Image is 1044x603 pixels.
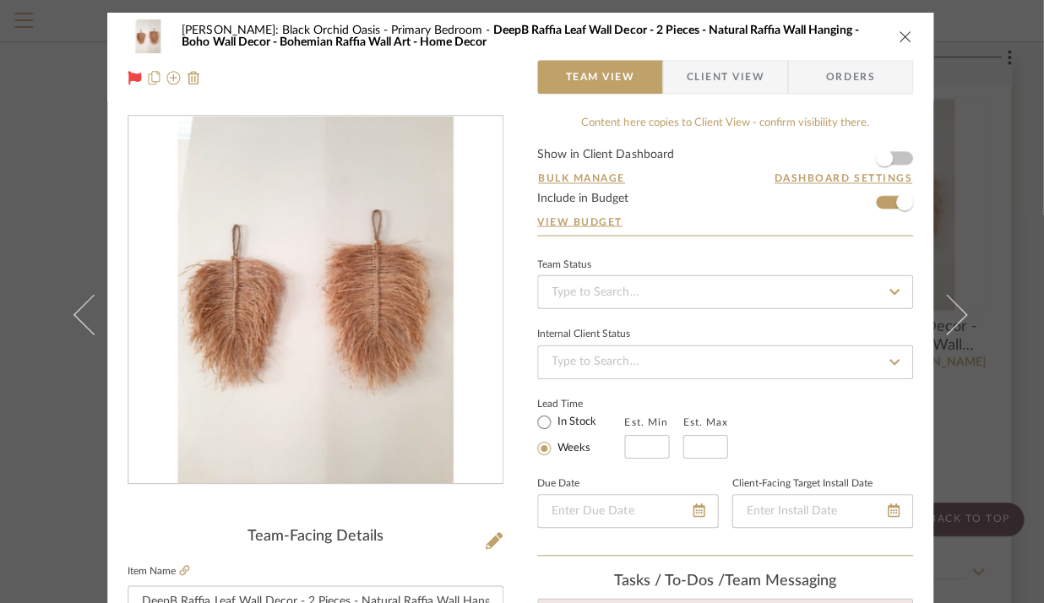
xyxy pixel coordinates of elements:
a: View Budget [539,215,914,228]
input: Enter Due Date [539,493,720,527]
label: Due Date [539,479,581,487]
button: Bulk Manage [539,171,628,186]
span: Primary Bedroom [393,24,495,36]
div: Internal Client Status [539,329,632,338]
label: Est. Min [626,416,669,427]
span: DeepB Raffia Leaf Wall Decor - 2 Pieces - Natural Raffia Wall Hanging - Boho Wall Decor - Bohemia... [184,24,860,48]
input: Enter Install Date [733,493,914,527]
label: Lead Time [539,395,626,410]
span: Client View [688,60,765,94]
div: Team-Facing Details [130,527,505,546]
input: Type to Search… [539,345,914,378]
label: Weeks [556,440,592,455]
img: Remove from project [189,71,203,84]
span: Tasks / To-Dos / [616,573,726,588]
span: Team View [567,60,636,94]
span: Orders [808,60,894,94]
div: team Messaging [539,572,914,590]
div: 0 [131,117,504,483]
span: [PERSON_NAME]: Black Orchid Oasis [184,24,393,36]
label: In Stock [556,414,598,429]
label: Est. Max [684,416,729,427]
label: Item Name [130,563,192,578]
input: Type to Search… [539,274,914,308]
button: Dashboard Settings [775,171,914,186]
img: d567c6df-d75c-457f-9218-9294248c82eb_48x40.jpg [130,19,171,53]
label: Client-Facing Target Install Date [733,479,873,487]
button: close [899,29,914,44]
img: d567c6df-d75c-457f-9218-9294248c82eb_436x436.jpg [180,117,454,483]
div: Team Status [539,260,593,269]
div: Content here copies to Client View - confirm visibility there. [539,115,914,132]
mat-radio-group: Select item type [539,410,626,458]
